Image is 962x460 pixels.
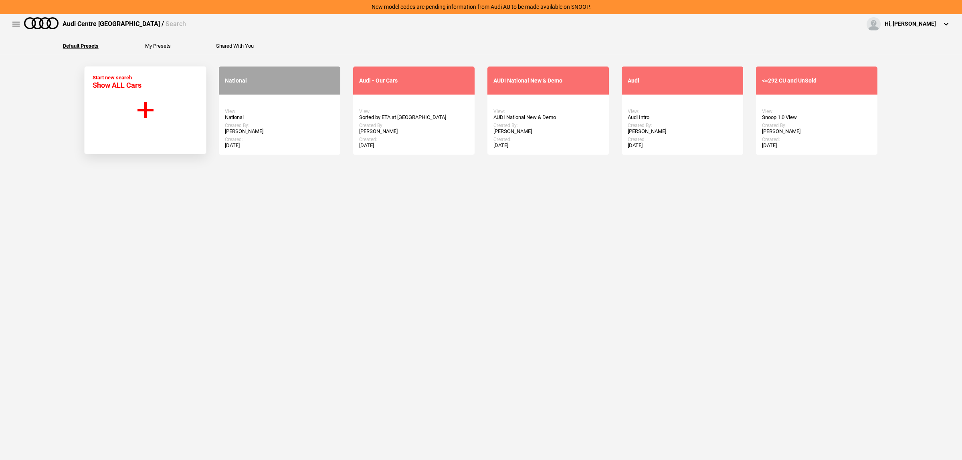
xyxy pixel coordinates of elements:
[359,77,469,84] div: Audi - Our Cars
[166,20,186,28] span: Search
[359,137,469,142] div: Created:
[225,123,334,128] div: Created By:
[359,109,469,114] div: View:
[145,43,171,48] button: My Presets
[359,123,469,128] div: Created By:
[762,114,871,121] div: Snoop 1.0 View
[762,123,871,128] div: Created By:
[225,77,334,84] div: National
[628,109,737,114] div: View:
[493,114,603,121] div: AUDI National New & Demo
[93,75,141,89] div: Start new search
[359,142,469,149] div: [DATE]
[885,20,936,28] div: Hi, [PERSON_NAME]
[225,109,334,114] div: View:
[216,43,254,48] button: Shared With You
[225,114,334,121] div: National
[359,114,469,121] div: Sorted by ETA at [GEOGRAPHIC_DATA]
[762,142,871,149] div: [DATE]
[493,123,603,128] div: Created By:
[84,66,206,154] button: Start new search Show ALL Cars
[628,114,737,121] div: Audi Intro
[628,128,737,135] div: [PERSON_NAME]
[493,128,603,135] div: [PERSON_NAME]
[493,142,603,149] div: [DATE]
[493,109,603,114] div: View:
[63,43,99,48] button: Default Presets
[24,17,59,29] img: audi.png
[628,142,737,149] div: [DATE]
[762,109,871,114] div: View:
[628,137,737,142] div: Created:
[762,128,871,135] div: [PERSON_NAME]
[762,137,871,142] div: Created:
[493,77,603,84] div: AUDI National New & Demo
[63,20,186,28] div: Audi Centre [GEOGRAPHIC_DATA] /
[628,77,737,84] div: Audi
[493,137,603,142] div: Created:
[628,123,737,128] div: Created By:
[225,137,334,142] div: Created:
[93,81,141,89] span: Show ALL Cars
[762,77,871,84] div: <=292 CU and UnSold
[359,128,469,135] div: [PERSON_NAME]
[225,128,334,135] div: [PERSON_NAME]
[225,142,334,149] div: [DATE]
